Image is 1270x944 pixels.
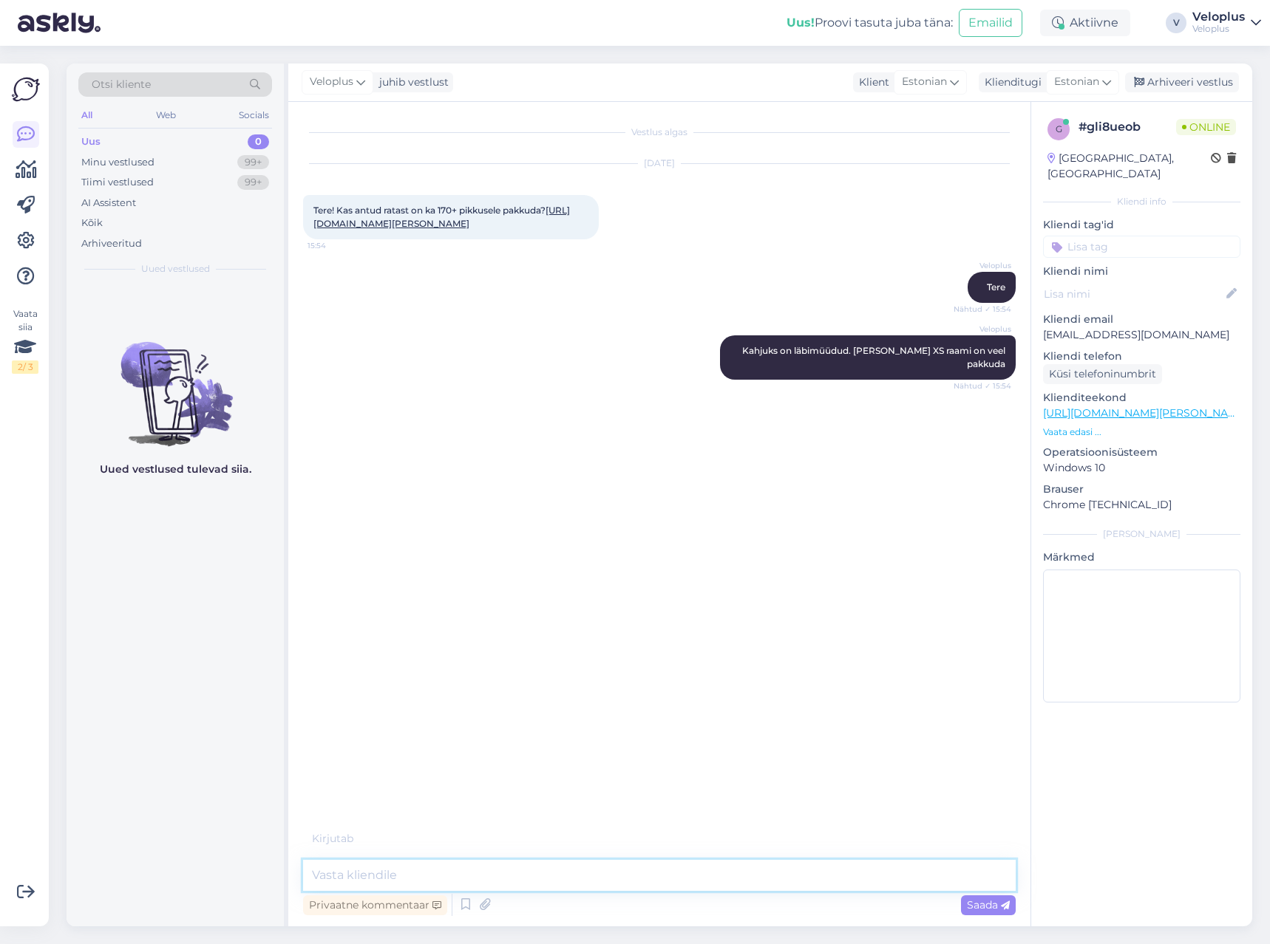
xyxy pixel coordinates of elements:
input: Lisa nimi [1044,286,1223,302]
p: Klienditeekond [1043,390,1240,406]
p: Kliendi nimi [1043,264,1240,279]
a: [URL][DOMAIN_NAME][PERSON_NAME] [1043,406,1247,420]
span: 15:54 [308,240,363,251]
div: Tiimi vestlused [81,175,154,190]
div: Küsi telefoninumbrit [1043,364,1162,384]
div: AI Assistent [81,196,136,211]
div: Klienditugi [979,75,1042,90]
div: Arhiveeri vestlus [1125,72,1239,92]
div: 2 / 3 [12,360,38,374]
p: Kliendi tag'id [1043,217,1240,233]
p: Uued vestlused tulevad siia. [100,462,251,477]
div: Web [153,106,179,125]
span: Uued vestlused [141,262,210,276]
span: g [1056,123,1062,134]
p: Chrome [TECHNICAL_ID] [1043,497,1240,513]
span: Tere! Kas antud ratast on ka 170+ pikkusele pakkuda? [313,205,570,229]
div: Proovi tasuta juba täna: [787,14,953,32]
p: Märkmed [1043,550,1240,565]
span: Otsi kliente [92,77,151,92]
span: Nähtud ✓ 15:54 [954,380,1011,391]
p: [EMAIL_ADDRESS][DOMAIN_NAME] [1043,327,1240,343]
p: Kliendi email [1043,312,1240,327]
div: 0 [248,134,269,149]
input: Lisa tag [1043,236,1240,258]
span: Estonian [1054,74,1099,90]
span: Nähtud ✓ 15:54 [954,304,1011,315]
p: Brauser [1043,482,1240,497]
div: Vaata siia [12,307,38,374]
div: All [78,106,95,125]
span: Online [1176,119,1236,135]
div: 99+ [237,175,269,190]
div: Vestlus algas [303,126,1016,139]
div: Uus [81,134,101,149]
span: Saada [967,898,1010,911]
div: V [1166,13,1186,33]
div: Kirjutab [303,831,1016,846]
div: Aktiivne [1040,10,1130,36]
div: [DATE] [303,157,1016,170]
img: Askly Logo [12,75,40,103]
p: Operatsioonisüsteem [1043,445,1240,460]
div: [GEOGRAPHIC_DATA], [GEOGRAPHIC_DATA] [1047,151,1211,182]
div: Kliendi info [1043,195,1240,208]
p: Vaata edasi ... [1043,425,1240,439]
div: Kõik [81,216,103,230]
span: Veloplus [956,324,1011,335]
div: Arhiveeritud [81,236,142,251]
span: Tere [987,281,1005,293]
span: Veloplus [310,74,353,90]
div: 99+ [237,155,269,170]
div: Veloplus [1192,23,1245,35]
span: Kahjuks on läbimüüdud. [PERSON_NAME] XS raami on veel pakkuda [742,345,1008,369]
div: Minu vestlused [81,155,154,170]
div: Veloplus [1192,11,1245,23]
div: [PERSON_NAME] [1043,527,1240,541]
div: # gli8ueob [1079,118,1176,136]
div: Privaatne kommentaar [303,895,447,915]
b: Uus! [787,16,815,30]
span: Estonian [902,74,947,90]
div: Socials [236,106,272,125]
p: Kliendi telefon [1043,349,1240,364]
a: VeloplusVeloplus [1192,11,1261,35]
img: No chats [67,315,284,448]
div: juhib vestlust [373,75,449,90]
button: Emailid [959,9,1022,37]
p: Windows 10 [1043,460,1240,476]
div: Klient [853,75,889,90]
span: Veloplus [956,260,1011,271]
